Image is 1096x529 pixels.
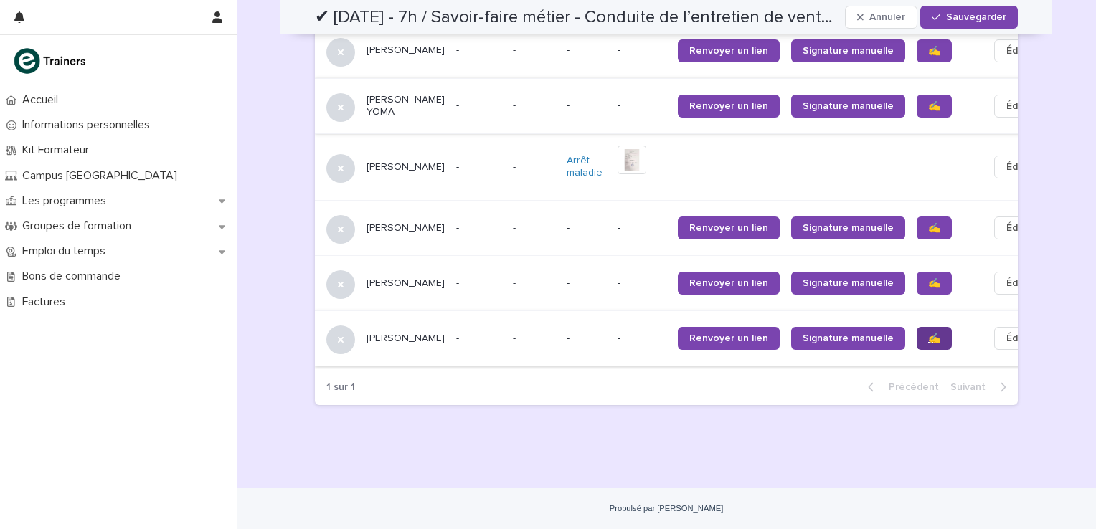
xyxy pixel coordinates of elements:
[803,101,894,111] span: Signature manuelle
[928,278,940,288] span: ✍️
[618,44,666,57] p: -
[856,381,945,394] button: Précédent
[16,93,70,107] p: Accueil
[950,382,994,392] span: Prochain
[16,219,143,233] p: Groupes de formation
[869,12,905,22] span: Annuler
[791,327,905,350] a: Signature manuelle
[803,46,894,56] span: Signature manuelle
[618,333,666,345] p: -
[315,133,1069,201] tr: [PERSON_NAME]--- Arrêt maladie Éditer
[928,333,940,343] span: ✍️
[315,7,839,28] h2: ✔ 20/08/2025 - 7h / Savoir-faire métier - Conduite de l’entretien de vente et conseil client
[513,158,519,173] p: -
[678,95,780,118] a: Renvoyer un lien
[678,216,780,239] a: Renvoyer un lien
[367,222,445,234] p: [PERSON_NAME]
[567,222,606,234] p: -
[689,278,768,288] span: Renvoyer un lien
[994,272,1047,295] button: Éditer
[315,256,1069,311] tr: [PERSON_NAME]--- --Renvoyer un lienSignature manuelle✍️Éditer
[456,333,501,345] p: -
[946,12,1006,22] span: Sauvegarder
[928,101,940,111] span: ✍️
[917,95,952,118] a: ✍️
[678,327,780,350] a: Renvoyer un lien
[367,333,445,345] p: [PERSON_NAME]
[689,101,768,111] span: Renvoyer un lien
[618,222,666,234] p: -
[513,97,519,112] p: -
[367,94,445,118] p: [PERSON_NAME] YOMA
[678,39,780,62] a: Renvoyer un lien
[456,222,501,234] p: -
[880,382,939,392] span: Précédent
[456,161,501,173] p: -
[678,272,780,295] a: Renvoyer un lien
[315,370,367,405] p: 1 sur 1
[917,327,952,350] a: ✍️
[791,39,905,62] a: Signature manuelle
[803,333,894,343] span: Signature manuelle
[513,275,519,290] p: -
[945,381,1018,394] button: Prochain
[994,327,1047,350] button: Éditer
[16,118,161,132] p: Informations personnelles
[689,223,768,233] span: Renvoyer un lien
[315,23,1069,78] tr: [PERSON_NAME]--- --Renvoyer un lienSignature manuelle✍️Éditer
[1006,44,1034,58] span: Éditer
[928,46,940,56] span: ✍️
[456,44,501,57] p: -
[567,277,606,290] p: -
[791,95,905,118] a: Signature manuelle
[994,39,1047,62] button: Éditer
[994,95,1047,118] button: Éditer
[567,100,606,112] p: -
[567,156,603,178] font: Arrêt maladie
[610,504,724,513] a: Propulsé par [PERSON_NAME]
[16,169,189,183] p: Campus [GEOGRAPHIC_DATA]
[791,272,905,295] a: Signature manuelle
[803,223,894,233] span: Signature manuelle
[513,42,519,57] p: -
[315,311,1069,366] tr: [PERSON_NAME]--- --Renvoyer un lienSignature manuelle✍️Éditer
[367,277,445,290] p: [PERSON_NAME]
[16,270,132,283] p: Bons de commande
[917,39,952,62] a: ✍️
[917,216,952,239] a: ✍️
[917,272,952,295] a: ✍️
[456,100,501,112] p: -
[456,277,501,290] p: -
[16,244,117,258] p: Emploi du temps
[803,278,894,288] span: Signature manuelle
[513,219,519,234] p: -
[567,155,606,179] a: Arrêt maladie
[1006,331,1034,345] span: Éditer
[367,44,445,57] p: [PERSON_NAME]
[11,47,90,75] img: K0CqGN7SDeD6s4JG8KQk
[1006,276,1034,290] span: Éditer
[791,216,905,239] a: Signature manuelle
[1006,99,1034,113] span: Éditer
[618,277,666,290] p: -
[16,295,77,309] p: Factures
[994,216,1047,239] button: Éditer
[618,100,666,112] p: -
[689,46,768,56] span: Renvoyer un lien
[315,201,1069,256] tr: [PERSON_NAME]--- --Renvoyer un lienSignature manuelle✍️Éditer
[689,333,768,343] span: Renvoyer un lien
[1006,221,1034,235] span: Éditer
[513,330,519,345] p: -
[567,333,606,345] p: -
[994,156,1047,178] button: Éditer
[16,194,118,208] p: Les programmes
[1006,160,1034,174] span: Éditer
[315,78,1069,133] tr: [PERSON_NAME] YOMA--- --Renvoyer un lienSignature manuelle✍️Éditer
[920,6,1018,29] button: Sauvegarder
[928,223,940,233] span: ✍️
[845,6,917,29] button: Annuler
[16,143,100,157] p: Kit Formateur
[367,161,445,173] p: [PERSON_NAME]
[567,44,606,57] p: -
